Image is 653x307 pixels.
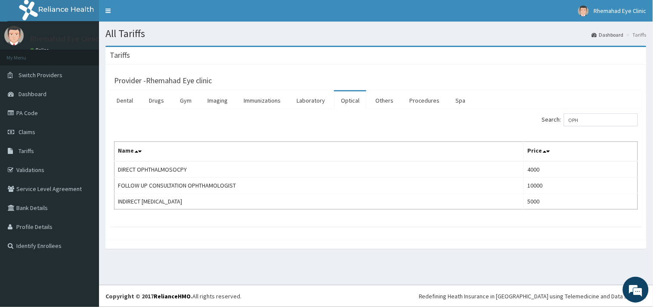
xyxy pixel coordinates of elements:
[592,31,624,38] a: Dashboard
[625,31,647,38] li: Tariffs
[19,90,46,98] span: Dashboard
[45,48,145,60] div: Chat with us now
[154,292,191,300] a: RelianceHMO
[578,6,589,16] img: User Image
[105,28,647,39] h1: All Tariffs
[50,96,119,183] span: We're online!
[4,210,164,241] textarea: Type your message and hit 'Enter'
[19,147,34,155] span: Tariffs
[542,113,638,126] label: Search:
[524,142,638,162] th: Price
[524,161,638,178] td: 4000
[19,128,35,136] span: Claims
[524,178,638,194] td: 10000
[30,35,99,43] p: Rhemahad Eye Clinic
[564,113,638,126] input: Search:
[141,4,162,25] div: Minimize live chat window
[99,285,653,307] footer: All rights reserved.
[19,71,62,79] span: Switch Providers
[419,292,647,301] div: Redefining Heath Insurance in [GEOGRAPHIC_DATA] using Telemedicine and Data Science!
[594,7,647,15] span: Rhemahad Eye Clinic
[115,142,524,162] th: Name
[334,91,366,110] a: Optical
[105,292,192,300] strong: Copyright © 2017 .
[30,47,51,53] a: Online
[173,91,198,110] a: Gym
[4,26,24,45] img: User Image
[16,43,35,65] img: d_794563401_company_1708531726252_794563401
[114,77,212,85] h3: Provider - Rhemahad Eye clinic
[449,91,473,110] a: Spa
[142,91,171,110] a: Drugs
[201,91,235,110] a: Imaging
[115,194,524,210] td: INDIRECT [MEDICAL_DATA]
[115,161,524,178] td: DIRECT OPHTHALMOSOCPY
[368,91,400,110] a: Others
[110,91,140,110] a: Dental
[115,178,524,194] td: FOLLOW UP CONSULTATION OPHTHAMOLOGIST
[524,194,638,210] td: 5000
[110,51,130,59] h3: Tariffs
[290,91,332,110] a: Laboratory
[402,91,447,110] a: Procedures
[237,91,288,110] a: Immunizations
